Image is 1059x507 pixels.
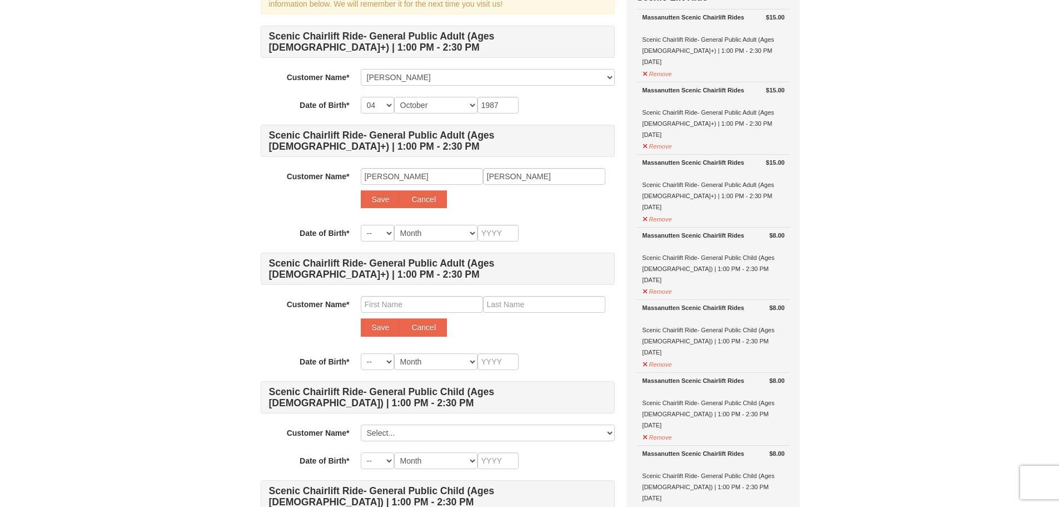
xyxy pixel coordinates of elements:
strong: $8.00 [769,302,785,313]
strong: $8.00 [769,230,785,241]
div: Scenic Chairlift Ride- General Public Adult (Ages [DEMOGRAPHIC_DATA]+) | 1:00 PM - 2:30 PM [DATE] [642,85,784,140]
strong: Date of Birth* [300,101,349,110]
strong: $15.00 [766,85,785,96]
input: YYYY [478,97,519,114]
div: Massanutten Scenic Chairlift Rides [642,302,784,313]
h4: Scenic Chairlift Ride- General Public Adult (Ages [DEMOGRAPHIC_DATA]+) | 1:00 PM - 2:30 PM [261,125,615,157]
input: YYYY [478,452,519,469]
button: Remove [642,429,672,443]
strong: $8.00 [769,448,785,459]
h4: Scenic Chairlift Ride- General Public Child (Ages [DEMOGRAPHIC_DATA]) | 1:00 PM - 2:30 PM [261,381,615,414]
div: Massanutten Scenic Chairlift Rides [642,375,784,386]
div: Scenic Chairlift Ride- General Public Adult (Ages [DEMOGRAPHIC_DATA]+) | 1:00 PM - 2:30 PM [DATE] [642,157,784,213]
strong: Customer Name* [287,300,350,309]
button: Save [361,190,401,208]
input: First Name [361,168,483,185]
button: Save [361,318,401,336]
div: Scenic Chairlift Ride- General Public Adult (Ages [DEMOGRAPHIC_DATA]+) | 1:00 PM - 2:30 PM [DATE] [642,12,784,67]
div: Scenic Chairlift Ride- General Public Child (Ages [DEMOGRAPHIC_DATA]) | 1:00 PM - 2:30 PM [DATE] [642,375,784,431]
strong: Date of Birth* [300,456,349,465]
button: Cancel [400,190,447,208]
button: Cancel [400,318,447,336]
strong: Customer Name* [287,73,350,82]
strong: $15.00 [766,157,785,168]
input: YYYY [478,353,519,370]
strong: $15.00 [766,12,785,23]
input: First Name [361,296,483,313]
div: Massanutten Scenic Chairlift Rides [642,230,784,241]
div: Massanutten Scenic Chairlift Rides [642,85,784,96]
input: Last Name [483,296,605,313]
button: Remove [642,138,672,152]
strong: Date of Birth* [300,357,349,366]
div: Massanutten Scenic Chairlift Rides [642,448,784,459]
div: Scenic Chairlift Ride- General Public Child (Ages [DEMOGRAPHIC_DATA]) | 1:00 PM - 2:30 PM [DATE] [642,230,784,286]
strong: Customer Name* [287,429,350,437]
h4: Scenic Chairlift Ride- General Public Adult (Ages [DEMOGRAPHIC_DATA]+) | 1:00 PM - 2:30 PM [261,253,615,285]
button: Remove [642,356,672,370]
strong: $8.00 [769,375,785,386]
h4: Scenic Chairlift Ride- General Public Adult (Ages [DEMOGRAPHIC_DATA]+) | 1:00 PM - 2:30 PM [261,26,615,58]
strong: Date of Birth* [300,229,349,238]
strong: Customer Name* [287,172,350,181]
button: Remove [642,211,672,225]
button: Remove [642,283,672,297]
input: YYYY [478,225,519,242]
div: Scenic Chairlift Ride- General Public Child (Ages [DEMOGRAPHIC_DATA]) | 1:00 PM - 2:30 PM [DATE] [642,448,784,504]
div: Scenic Chairlift Ride- General Public Child (Ages [DEMOGRAPHIC_DATA]) | 1:00 PM - 2:30 PM [DATE] [642,302,784,358]
div: Massanutten Scenic Chairlift Rides [642,12,784,23]
button: Remove [642,66,672,80]
input: Last Name [483,168,605,185]
div: Massanutten Scenic Chairlift Rides [642,157,784,168]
